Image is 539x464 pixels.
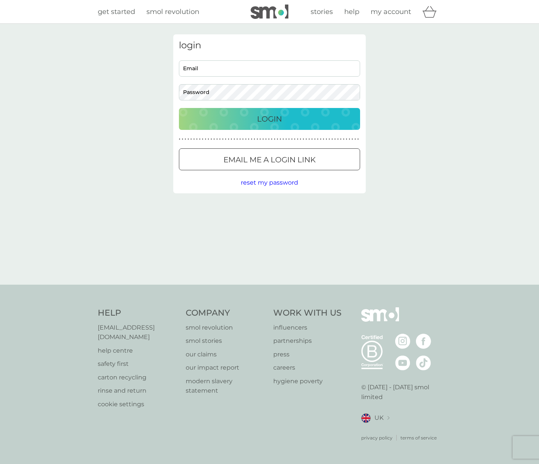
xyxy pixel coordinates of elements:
[146,8,199,16] span: smol revolution
[416,355,431,370] img: visit the smol Tiktok page
[245,137,246,141] p: ●
[202,137,203,141] p: ●
[400,434,437,441] a: terms of service
[346,137,347,141] p: ●
[306,137,307,141] p: ●
[242,137,244,141] p: ●
[98,6,135,17] a: get started
[98,8,135,16] span: get started
[277,137,278,141] p: ●
[422,4,441,19] div: basket
[308,137,310,141] p: ●
[231,137,232,141] p: ●
[344,8,359,16] span: help
[288,137,290,141] p: ●
[320,137,322,141] p: ●
[416,334,431,349] img: visit the smol Facebook page
[303,137,304,141] p: ●
[186,336,266,346] a: smol stories
[199,137,200,141] p: ●
[374,413,383,423] span: UK
[225,137,226,141] p: ●
[239,137,241,141] p: ●
[241,178,298,188] button: reset my password
[361,307,399,333] img: smol
[344,6,359,17] a: help
[285,137,287,141] p: ●
[98,307,178,319] h4: Help
[98,359,178,369] a: safety first
[186,323,266,333] a: smol revolution
[98,386,178,396] a: rinse and return
[337,137,339,141] p: ●
[237,137,238,141] p: ●
[234,137,235,141] p: ●
[216,137,218,141] p: ●
[179,148,360,170] button: Email me a login link
[294,137,296,141] p: ●
[188,137,189,141] p: ●
[179,40,360,51] h3: login
[311,6,333,17] a: stories
[343,137,345,141] p: ●
[361,413,371,423] img: UK flag
[317,137,319,141] p: ●
[273,363,342,373] a: careers
[251,5,288,19] img: smol
[273,376,342,386] a: hygiene poverty
[371,8,411,16] span: my account
[182,137,183,141] p: ●
[395,355,410,370] img: visit the smol Youtube page
[334,137,336,141] p: ●
[352,137,353,141] p: ●
[311,8,333,16] span: stories
[314,137,316,141] p: ●
[271,137,273,141] p: ●
[268,137,269,141] p: ●
[273,323,342,333] a: influencers
[248,137,249,141] p: ●
[257,137,258,141] p: ●
[300,137,301,141] p: ●
[186,350,266,359] a: our claims
[196,137,198,141] p: ●
[98,399,178,409] a: cookie settings
[361,382,442,402] p: © [DATE] - [DATE] smol limited
[228,137,229,141] p: ●
[186,307,266,319] h4: Company
[193,137,195,141] p: ●
[260,137,261,141] p: ●
[98,346,178,356] a: help centre
[395,334,410,349] img: visit the smol Instagram page
[283,137,284,141] p: ●
[222,137,223,141] p: ●
[273,307,342,319] h4: Work With Us
[254,137,255,141] p: ●
[179,137,180,141] p: ●
[98,373,178,382] a: carton recycling
[98,323,178,342] p: [EMAIL_ADDRESS][DOMAIN_NAME]
[257,113,282,125] p: Login
[191,137,192,141] p: ●
[186,363,266,373] a: our impact report
[274,137,276,141] p: ●
[214,137,215,141] p: ●
[273,336,342,346] a: partnerships
[241,179,298,186] span: reset my password
[186,376,266,396] a: modern slavery statement
[265,137,267,141] p: ●
[291,137,293,141] p: ●
[361,434,393,441] p: privacy policy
